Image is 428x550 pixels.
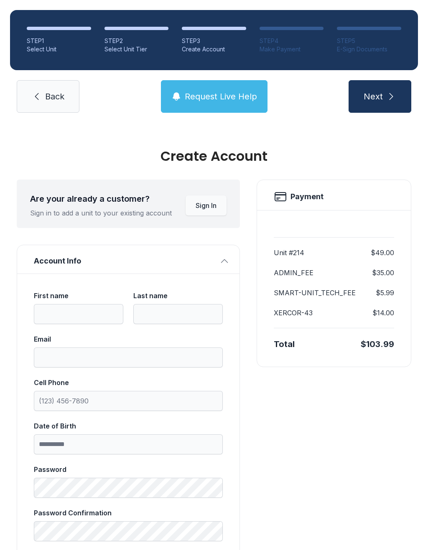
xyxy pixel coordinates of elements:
[30,193,172,205] div: Are your already a customer?
[260,45,324,53] div: Make Payment
[260,37,324,45] div: STEP 4
[17,150,411,163] div: Create Account
[182,37,246,45] div: STEP 3
[34,347,223,368] input: Email
[371,248,394,258] dd: $49.00
[34,521,223,541] input: Password Confirmation
[34,391,223,411] input: Cell Phone
[290,191,324,203] h2: Payment
[34,291,123,301] div: First name
[34,334,223,344] div: Email
[274,338,295,350] div: Total
[34,508,223,518] div: Password Confirmation
[34,421,223,431] div: Date of Birth
[182,45,246,53] div: Create Account
[372,268,394,278] dd: $35.00
[30,208,172,218] div: Sign in to add a unit to your existing account
[133,291,223,301] div: Last name
[27,37,91,45] div: STEP 1
[34,478,223,498] input: Password
[104,45,169,53] div: Select Unit Tier
[274,308,313,318] dt: XERCOR-43
[274,248,304,258] dt: Unit #214
[17,245,239,274] button: Account Info
[361,338,394,350] div: $103.99
[364,91,383,102] span: Next
[34,464,223,474] div: Password
[34,304,123,324] input: First name
[45,91,64,102] span: Back
[196,200,217,210] span: Sign In
[337,45,401,53] div: E-Sign Documents
[133,304,223,324] input: Last name
[274,288,356,298] dt: SMART-UNIT_TECH_FEE
[34,434,223,454] input: Date of Birth
[34,255,216,267] span: Account Info
[185,91,257,102] span: Request Live Help
[274,268,313,278] dt: ADMIN_FEE
[376,288,394,298] dd: $5.99
[27,45,91,53] div: Select Unit
[372,308,394,318] dd: $14.00
[337,37,401,45] div: STEP 5
[104,37,169,45] div: STEP 2
[34,378,223,388] div: Cell Phone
